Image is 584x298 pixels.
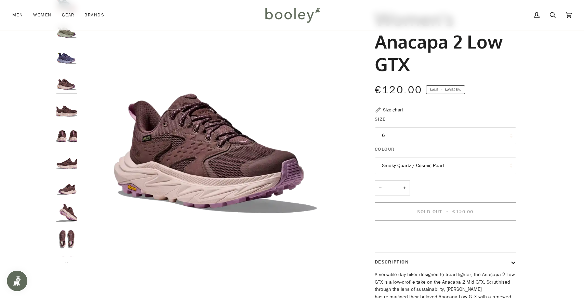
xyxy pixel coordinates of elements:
span: Sold Out [417,208,442,215]
img: Hoka Women's Anacapa 2 Low GTX Smoky Quartz / Cosmic Pearl - Booley Galway [56,98,77,119]
button: Description [375,253,516,271]
img: Hoka Women's Anacapa 2 Low GTX Smoky Quartz / Cosmic Pearl - Booley Galway [56,124,77,145]
span: • [444,208,451,215]
span: Save [426,85,465,94]
span: Brands [84,12,104,18]
img: Hoka Women's Anacapa 2 Low GTX Smoky Quartz / Cosmic Pearl - Booley Galway [56,203,77,223]
img: Hoka Women's Anacapa 2 Low GTX Smoky Quartz / Cosmic Pearl - Booley Galway [56,150,77,171]
h1: Women's Anacapa 2 Low GTX [375,8,511,75]
img: Booley [262,5,322,25]
button: Sold Out • €120.00 [375,202,516,221]
button: − [375,180,386,196]
span: Size [375,116,386,123]
button: + [399,180,410,196]
span: Gear [62,12,75,18]
img: Hoka Women's Anacapa 2 Low GTX Smoky Quartz / Cosmic Pearl - Booley Galway [56,177,77,197]
input: Quantity [375,180,410,196]
span: Women [33,12,51,18]
span: Colour [375,146,395,153]
button: Smoky Quartz / Cosmic Pearl [375,158,516,174]
img: Hoka Women's Anacapa 2 Low GTX Smoky Quartz / Cosmic Pearl - Booley Galway [56,72,77,92]
iframe: Button to open loyalty program pop-up [7,271,27,291]
span: 25% [453,87,461,92]
span: €120.00 [375,83,423,97]
button: 6 [375,127,516,144]
img: Hoka Women's Anacapa 2 Low GTX Meteor / Cosmic Sky - Booley Galway [56,45,77,66]
span: Sale [430,87,438,92]
span: €120.00 [452,208,474,215]
em: • [439,87,445,92]
div: Size chart [383,106,403,113]
img: Hoka Women's Anacapa 2 Low GTX Smoky Quartz / Cosmic Pearl - Booley Galway [56,229,77,249]
span: Men [12,12,23,18]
